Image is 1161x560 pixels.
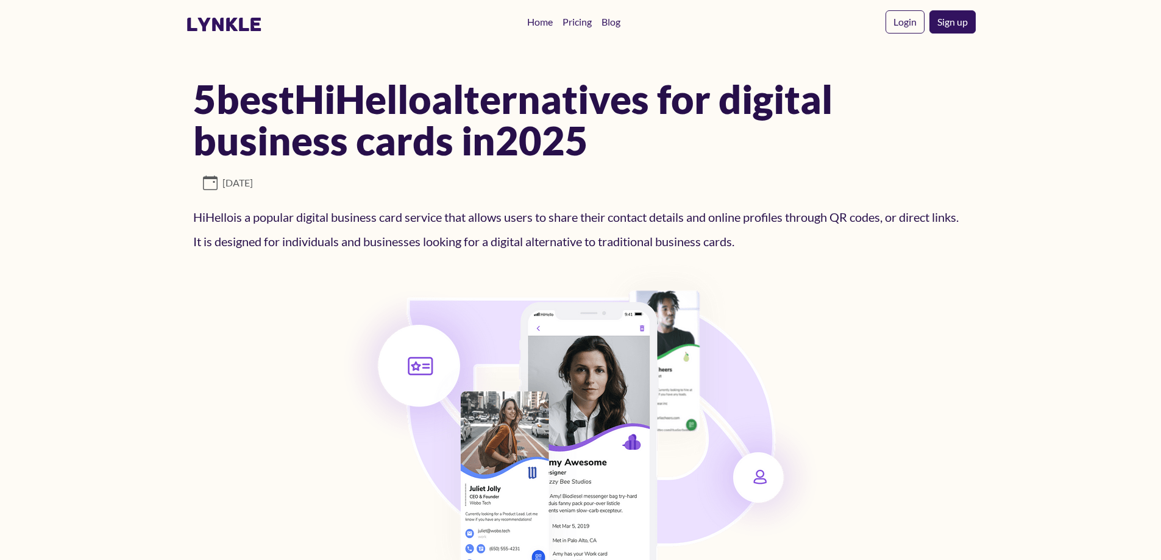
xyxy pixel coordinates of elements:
[522,10,558,34] a: Home
[597,10,625,34] a: Blog
[193,78,968,161] h1: 5 best HiHello alternatives for digital business cards in 2025
[193,205,968,253] p: HiHello is a popular digital business card service that allows users to share their contact detai...
[186,13,262,36] a: lynkle
[203,175,253,190] span: [DATE]
[929,10,976,34] a: Sign up
[558,10,597,34] a: Pricing
[886,10,925,34] a: Login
